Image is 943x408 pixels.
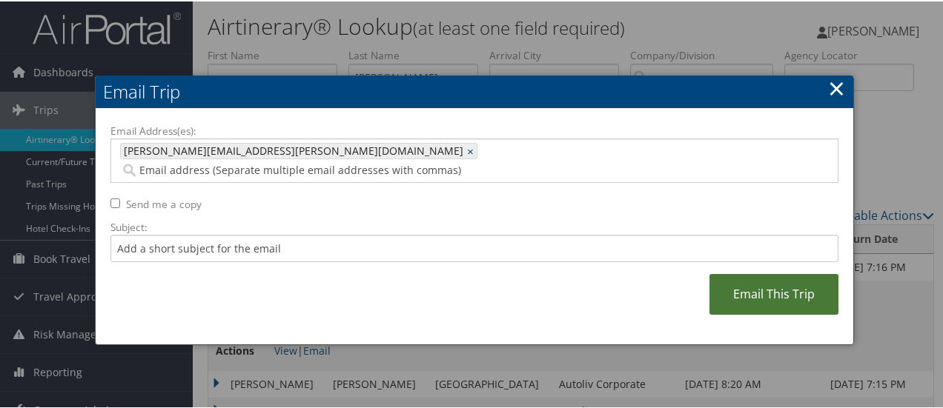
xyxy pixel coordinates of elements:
[709,272,838,313] a: Email This Trip
[121,142,463,157] span: [PERSON_NAME][EMAIL_ADDRESS][PERSON_NAME][DOMAIN_NAME]
[126,195,202,210] label: Send me a copy
[96,74,853,107] h2: Email Trip
[120,161,653,176] input: Email address (Separate multiple email addresses with commas)
[828,72,845,101] a: ×
[110,122,838,137] label: Email Address(es):
[110,233,838,261] input: Add a short subject for the email
[110,218,838,233] label: Subject:
[467,142,477,157] a: ×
